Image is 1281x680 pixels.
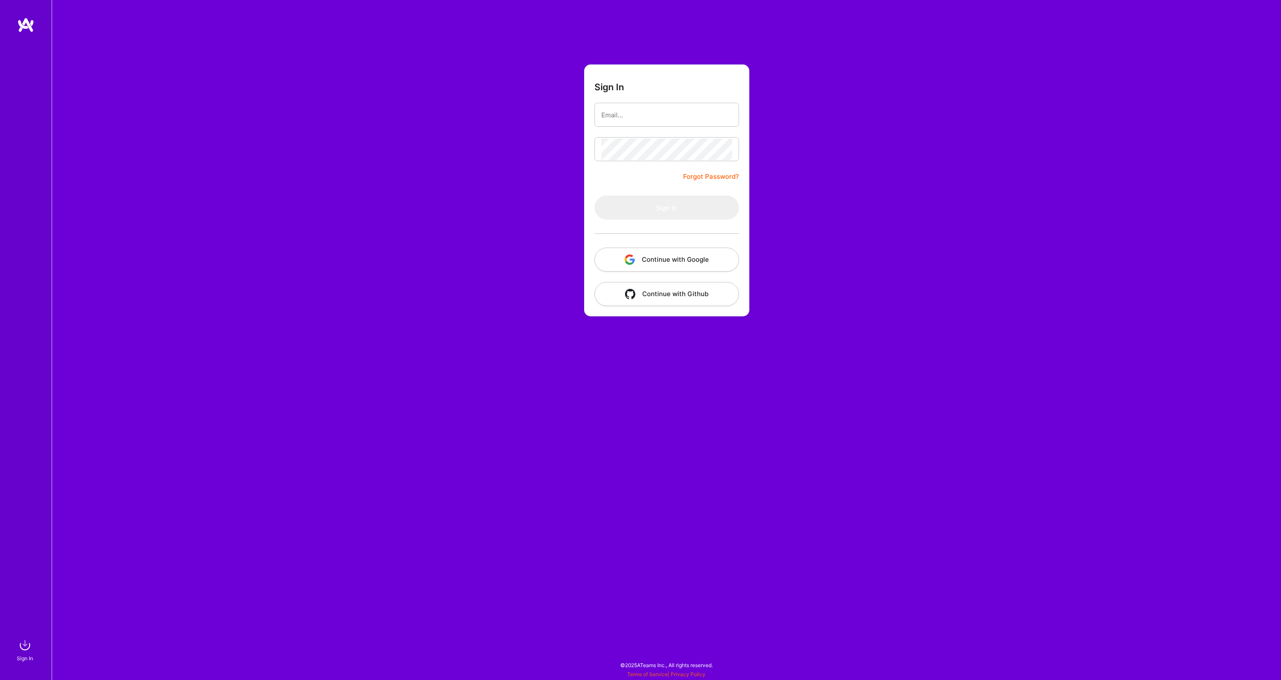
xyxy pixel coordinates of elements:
[17,17,34,33] img: logo
[671,671,705,677] a: Privacy Policy
[601,104,732,126] input: Email...
[16,637,34,654] img: sign in
[625,289,635,299] img: icon
[625,254,635,265] img: icon
[18,637,34,663] a: sign inSign In
[594,196,739,220] button: Sign In
[627,671,705,677] span: |
[594,248,739,272] button: Continue with Google
[683,172,739,182] a: Forgot Password?
[17,654,33,663] div: Sign In
[627,671,668,677] a: Terms of Service
[52,654,1281,676] div: © 2025 ATeams Inc., All rights reserved.
[594,282,739,306] button: Continue with Github
[594,82,624,92] h3: Sign In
